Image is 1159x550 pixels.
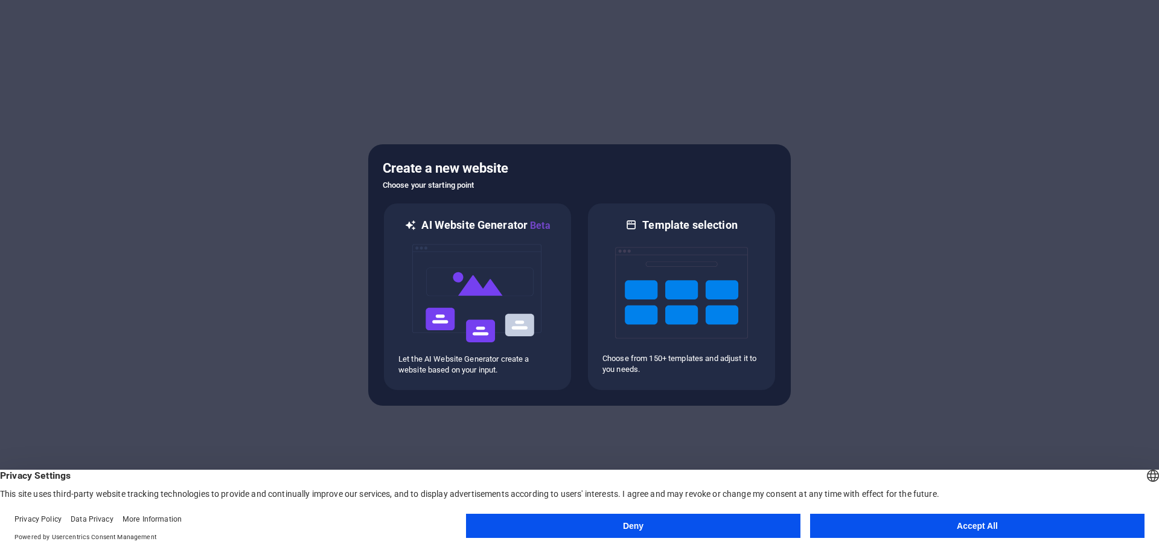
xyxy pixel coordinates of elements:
p: Choose from 150+ templates and adjust it to you needs. [602,353,761,375]
div: AI Website GeneratorBetaaiLet the AI Website Generator create a website based on your input. [383,202,572,391]
img: ai [411,233,544,354]
span: Beta [528,220,551,231]
h5: Create a new website [383,159,776,178]
h6: Choose your starting point [383,178,776,193]
div: Template selectionChoose from 150+ templates and adjust it to you needs. [587,202,776,391]
p: Let the AI Website Generator create a website based on your input. [398,354,557,376]
h6: Template selection [642,218,737,232]
h6: AI Website Generator [421,218,550,233]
